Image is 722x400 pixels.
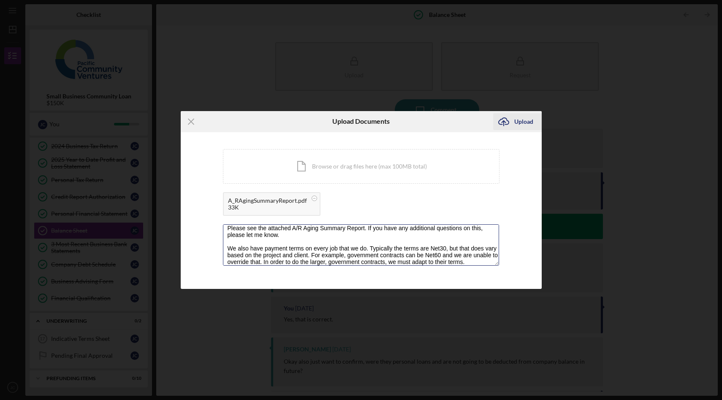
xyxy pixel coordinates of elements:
div: Upload [514,113,533,130]
button: Upload [493,113,542,130]
div: A_RAgingSummaryReport.pdf [228,197,307,204]
h6: Upload Documents [332,117,390,125]
div: 33K [228,204,307,211]
textarea: Please see the attached A/R Aging Summary Report. If you have any additional questions on this, p... [223,224,499,266]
